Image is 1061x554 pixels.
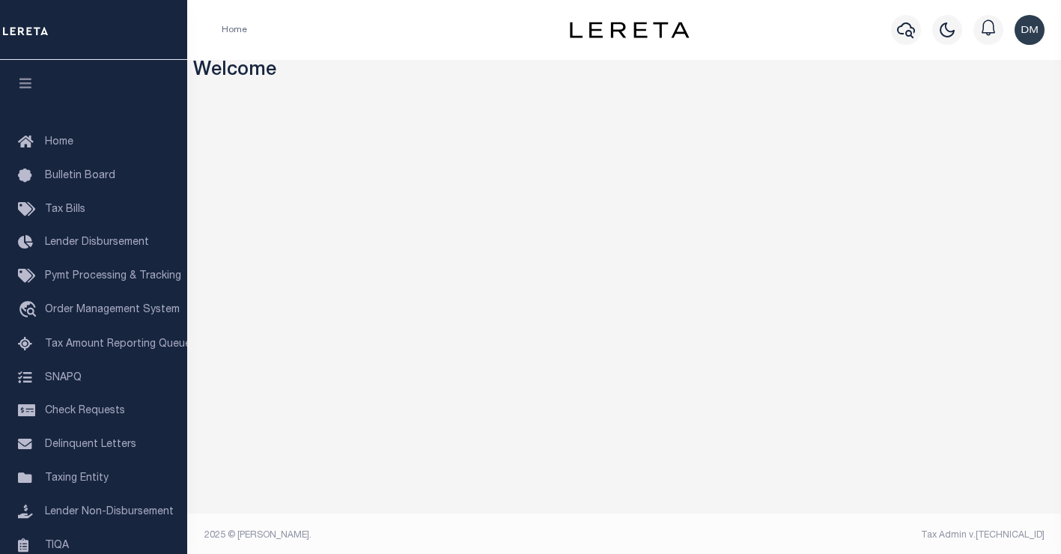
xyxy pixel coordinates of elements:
span: TIQA [45,540,69,550]
img: logo-dark.svg [570,22,690,38]
span: Pymt Processing & Tracking [45,271,181,281]
span: Delinquent Letters [45,439,136,450]
div: 2025 © [PERSON_NAME]. [193,529,624,542]
img: svg+xml;base64,PHN2ZyB4bWxucz0iaHR0cDovL3d3dy53My5vcmcvMjAwMC9zdmciIHBvaW50ZXItZXZlbnRzPSJub25lIi... [1015,15,1045,45]
span: SNAPQ [45,372,82,383]
li: Home [222,23,247,37]
span: Lender Disbursement [45,237,149,248]
span: Tax Bills [45,204,85,215]
div: Tax Admin v.[TECHNICAL_ID] [636,529,1045,542]
span: Lender Non-Disbursement [45,507,174,517]
i: travel_explore [18,301,42,320]
span: Taxing Entity [45,473,109,484]
span: Order Management System [45,305,180,315]
h3: Welcome [193,60,1056,83]
span: Check Requests [45,406,125,416]
span: Bulletin Board [45,171,115,181]
span: Tax Amount Reporting Queue [45,339,191,350]
span: Home [45,137,73,147]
